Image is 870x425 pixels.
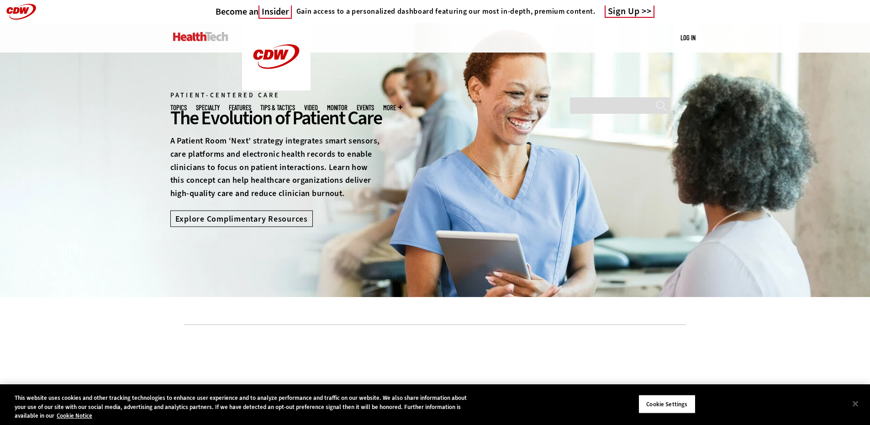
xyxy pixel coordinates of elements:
[292,7,596,16] a: Gain access to a personalized dashboard featuring our most in-depth, premium content.
[845,393,865,414] button: Close
[170,134,382,200] p: A Patient Room ‘Next’ strategy integrates smart sensors, care platforms and electronic health rec...
[216,6,292,17] a: Become anInsider
[15,393,479,420] div: This website uses cookies and other tracking technologies to enhance user experience and to analy...
[304,104,318,111] a: Video
[173,32,228,41] img: Home
[260,104,295,111] a: Tips & Tactics
[605,5,655,18] a: Sign Up
[383,104,402,111] span: More
[680,33,696,42] div: User menu
[57,412,92,420] a: More information about your privacy
[170,106,382,130] div: The Evolution of Patient Care
[170,210,313,227] a: Explore Complimentary Resources
[680,33,696,42] a: Log in
[296,7,596,16] h4: Gain access to a personalized dashboard featuring our most in-depth, premium content.
[170,104,187,111] span: Topics
[242,83,311,93] a: CDW
[196,104,220,111] span: Specialty
[229,104,251,111] a: Features
[327,104,348,111] a: MonITor
[357,104,374,111] a: Events
[216,6,292,17] h3: Become an
[258,5,292,19] span: Insider
[638,394,696,414] button: Cookie Settings
[269,339,601,380] iframe: advertisement
[242,23,311,90] img: Home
